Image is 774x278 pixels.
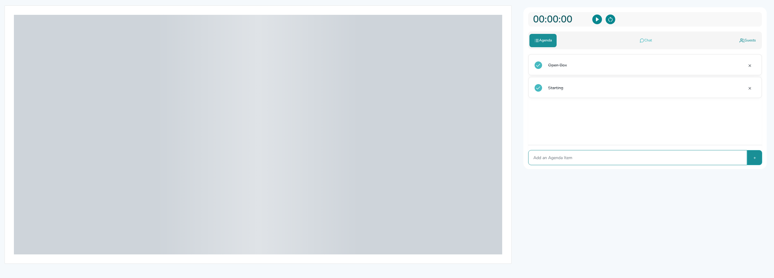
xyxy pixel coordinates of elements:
div: 00:00:00 [533,12,572,27]
input: Add an Agenda Item [528,150,747,165]
a: Chat [635,34,657,47]
button: + [747,150,762,165]
a: Guests [735,34,761,47]
span: Open Box [548,62,744,68]
img: resume_timer.svg [592,15,602,24]
a: Agenda [529,34,557,47]
img: restart_timer.svg [606,15,615,24]
span: Starting [548,85,744,91]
